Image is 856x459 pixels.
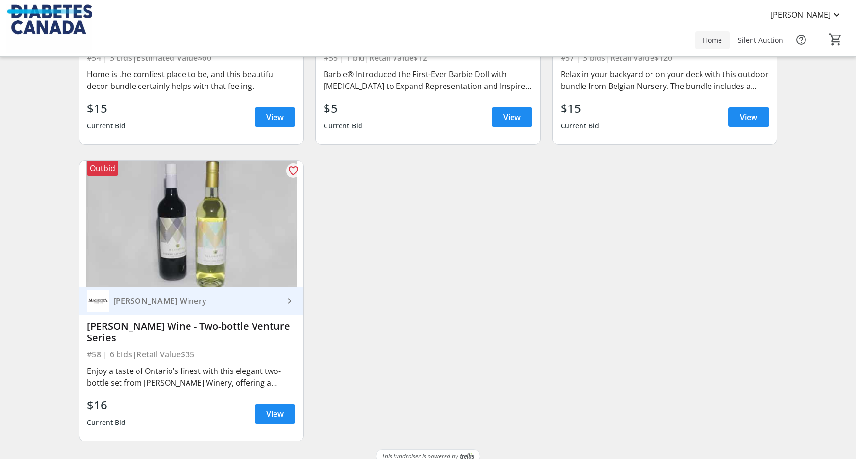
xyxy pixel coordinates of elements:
[791,30,811,50] button: Help
[87,396,126,414] div: $16
[266,111,284,123] span: View
[87,290,109,312] img: Magnotta Winery
[728,107,769,127] a: View
[561,51,769,65] div: #57 | 3 bids | Retail Value $120
[288,165,299,177] mat-icon: favorite_outline
[79,161,303,287] img: Magnotta Wine - Two-bottle Venture Series
[284,295,295,307] mat-icon: keyboard_arrow_right
[703,35,722,45] span: Home
[266,408,284,420] span: View
[87,414,126,431] div: Current Bid
[87,320,295,344] div: [PERSON_NAME] Wine - Two-bottle Venture Series
[503,111,521,123] span: View
[695,31,730,49] a: Home
[79,287,303,315] a: Magnotta Winery[PERSON_NAME] Winery
[87,69,295,92] div: Home is the comfiest place to be, and this beautiful decor bundle certainly helps with that feeling.
[561,117,599,135] div: Current Bid
[492,107,532,127] a: View
[87,100,126,117] div: $15
[730,31,791,49] a: Silent Auction
[738,35,783,45] span: Silent Auction
[827,31,844,48] button: Cart
[763,7,850,22] button: [PERSON_NAME]
[87,51,295,65] div: #54 | 3 bids | Estimated Value $60
[6,4,92,53] img: Diabetes Canada's Logo
[561,100,599,117] div: $15
[324,51,532,65] div: #55 | 1 bid | Retail Value $12
[255,107,295,127] a: View
[324,117,362,135] div: Current Bid
[109,296,284,306] div: [PERSON_NAME] Winery
[87,348,295,361] div: #58 | 6 bids | Retail Value $35
[87,117,126,135] div: Current Bid
[87,161,118,176] div: Outbid
[561,69,769,92] div: Relax in your backyard or on your deck with this outdoor bundle from Belgian Nursery. The bundle ...
[324,100,362,117] div: $5
[87,365,295,388] div: Enjoy a taste of Ontario’s finest with this elegant two-bottle set from [PERSON_NAME] Winery, off...
[324,69,532,92] div: Barbie® Introduced the First-Ever Barbie Doll with [MEDICAL_DATA] to Expand Representation and In...
[740,111,757,123] span: View
[255,404,295,424] a: View
[770,9,831,20] span: [PERSON_NAME]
